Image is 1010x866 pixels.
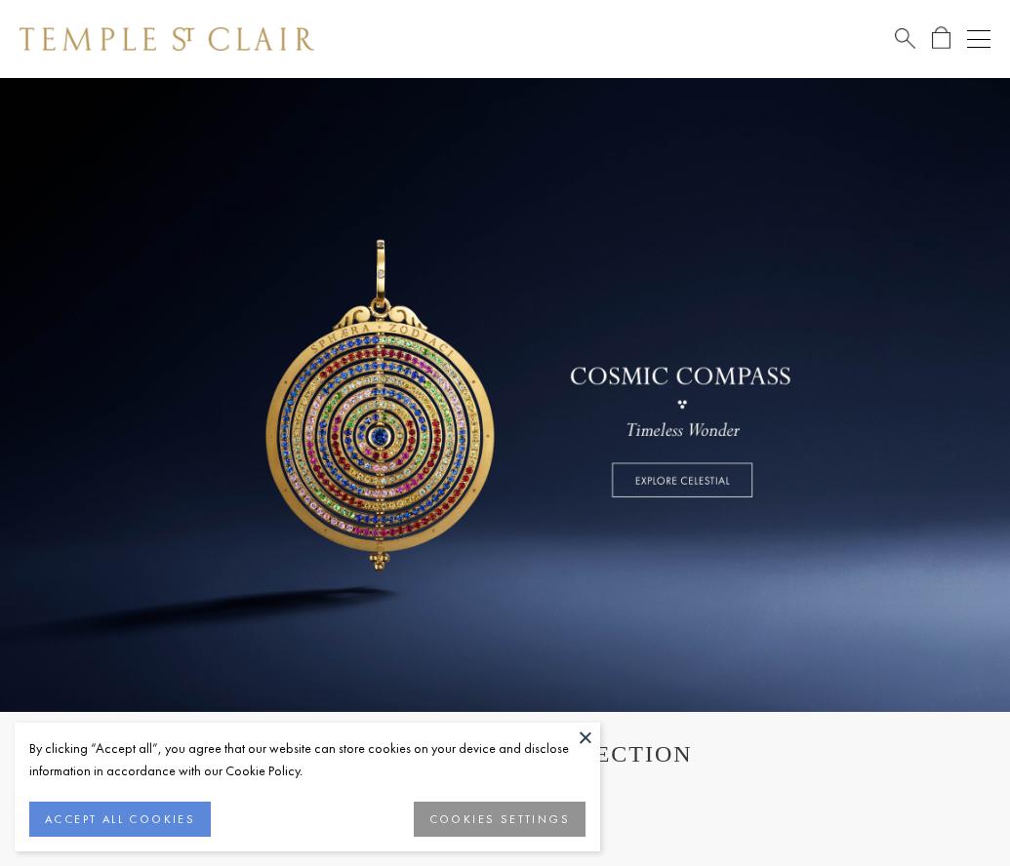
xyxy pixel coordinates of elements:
button: Open navigation [967,27,990,51]
button: ACCEPT ALL COOKIES [29,802,211,837]
img: Temple St. Clair [20,27,314,51]
a: Open Shopping Bag [932,26,950,51]
button: COOKIES SETTINGS [414,802,586,837]
div: By clicking “Accept all”, you agree that our website can store cookies on your device and disclos... [29,737,586,782]
a: Search [895,26,915,51]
